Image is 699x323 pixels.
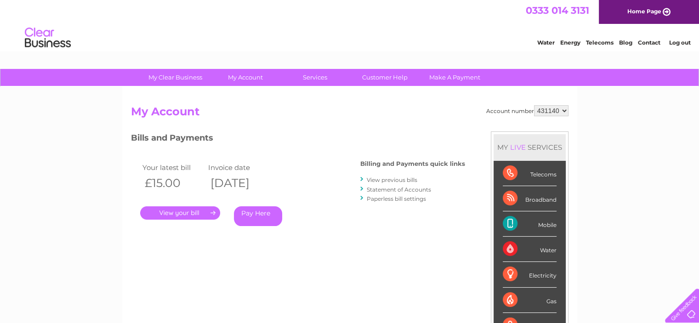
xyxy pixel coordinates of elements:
[347,69,423,86] a: Customer Help
[206,161,272,174] td: Invoice date
[234,206,282,226] a: Pay Here
[619,39,632,46] a: Blog
[503,237,557,262] div: Water
[206,174,272,193] th: [DATE]
[140,161,206,174] td: Your latest bill
[503,211,557,237] div: Mobile
[417,69,493,86] a: Make A Payment
[503,288,557,313] div: Gas
[503,186,557,211] div: Broadband
[486,105,568,116] div: Account number
[503,262,557,287] div: Electricity
[503,161,557,186] div: Telecoms
[131,131,465,147] h3: Bills and Payments
[494,134,566,160] div: MY SERVICES
[669,39,690,46] a: Log out
[367,195,426,202] a: Paperless bill settings
[638,39,660,46] a: Contact
[367,176,417,183] a: View previous bills
[508,143,528,152] div: LIVE
[133,5,567,45] div: Clear Business is a trading name of Verastar Limited (registered in [GEOGRAPHIC_DATA] No. 3667643...
[367,186,431,193] a: Statement of Accounts
[277,69,353,86] a: Services
[140,174,206,193] th: £15.00
[140,206,220,220] a: .
[586,39,614,46] a: Telecoms
[207,69,283,86] a: My Account
[560,39,580,46] a: Energy
[526,5,589,16] a: 0333 014 3131
[537,39,555,46] a: Water
[131,105,568,123] h2: My Account
[137,69,213,86] a: My Clear Business
[24,24,71,52] img: logo.png
[360,160,465,167] h4: Billing and Payments quick links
